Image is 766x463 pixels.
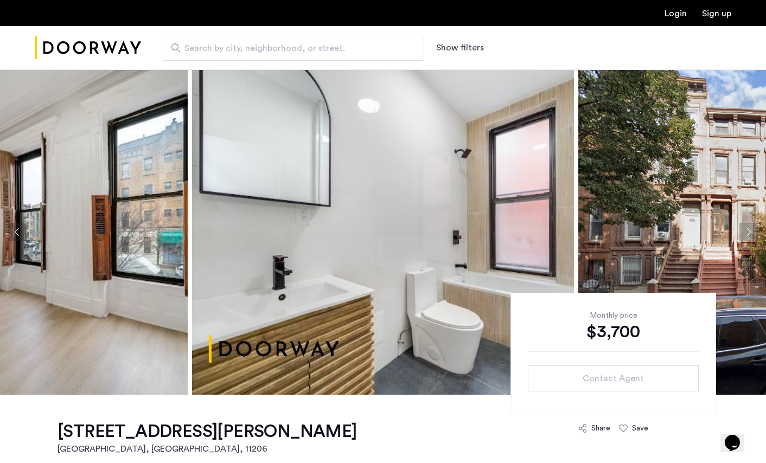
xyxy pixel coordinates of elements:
a: Registration [702,9,731,18]
a: Login [665,9,687,18]
div: Share [591,423,610,434]
button: Previous apartment [8,223,27,241]
div: Save [632,423,648,434]
h1: [STREET_ADDRESS][PERSON_NAME] [58,421,357,442]
a: [STREET_ADDRESS][PERSON_NAME][GEOGRAPHIC_DATA], [GEOGRAPHIC_DATA], 11206 [58,421,357,455]
a: Cazamio Logo [35,28,141,68]
img: apartment [192,69,574,395]
div: $3,700 [528,321,699,343]
input: Apartment Search [163,35,423,61]
button: Next apartment [739,223,758,241]
span: Contact Agent [583,372,644,385]
h2: [GEOGRAPHIC_DATA], [GEOGRAPHIC_DATA] , 11206 [58,442,357,455]
button: button [528,365,699,391]
img: logo [35,28,141,68]
div: Monthly price [528,310,699,321]
span: Search by city, neighborhood, or street. [184,42,393,55]
button: Show or hide filters [436,41,484,54]
iframe: chat widget [720,420,755,452]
